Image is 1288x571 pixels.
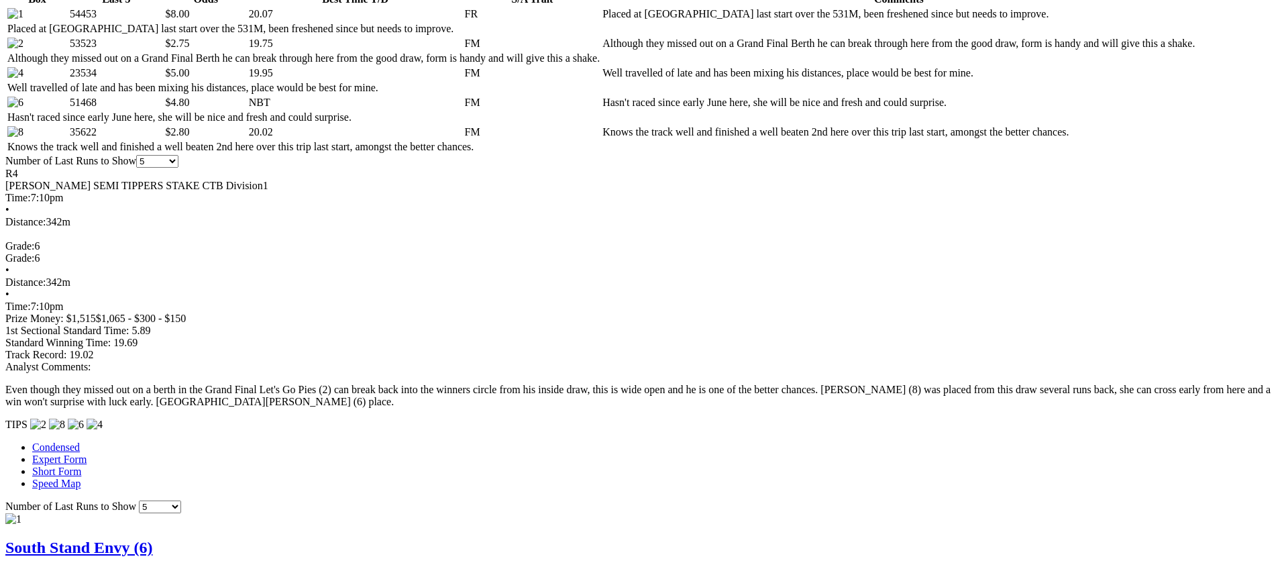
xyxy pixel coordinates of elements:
span: $1,065 - $300 - $150 [96,313,186,324]
span: $2.80 [166,126,190,138]
td: 53523 [69,37,164,50]
img: 2 [7,38,23,50]
span: • [5,204,9,215]
div: 342m [5,216,1283,228]
div: 7:10pm [5,192,1283,204]
a: Condensed [32,442,80,453]
span: Grade: [5,240,35,252]
span: • [5,289,9,300]
img: 8 [49,419,65,431]
span: Number of Last Runs to Show [5,501,136,512]
span: $2.75 [166,38,190,49]
span: 19.02 [69,349,93,360]
span: $4.80 [166,97,190,108]
div: 342m [5,276,1283,289]
td: Knows the track well and finished a well beaten 2nd here over this trip last start, amongst the b... [602,125,1195,139]
td: 20.07 [248,7,463,21]
img: 2 [30,419,46,431]
a: South Stand Envy (6) [5,539,152,556]
td: 20.02 [248,125,463,139]
div: Prize Money: $1,515 [5,313,1283,325]
span: Time: [5,192,31,203]
span: $8.00 [166,8,190,19]
td: Hasn't raced since early June here, she will be nice and fresh and could surprise. [7,111,600,124]
td: Knows the track well and finished a well beaten 2nd here over this trip last start, amongst the b... [7,140,600,154]
td: FM [464,125,601,139]
td: FM [464,37,601,50]
img: 1 [7,8,23,20]
span: • [5,264,9,276]
td: 19.95 [248,66,463,80]
td: Hasn't raced since early June here, she will be nice and fresh and could surprise. [602,96,1195,109]
td: Well travelled of late and has been mixing his distances, place would be best for mine. [7,81,600,95]
span: Time: [5,301,31,312]
div: 6 [5,240,1283,252]
span: Distance: [5,216,46,227]
img: 4 [7,67,23,79]
a: Expert Form [32,454,87,465]
td: 19.75 [248,37,463,50]
span: Standard Winning Time: [5,337,111,348]
td: 51468 [69,96,164,109]
td: FR [464,7,601,21]
td: Although they missed out on a Grand Final Berth he can break through here from the good draw, for... [602,37,1195,50]
td: 23534 [69,66,164,80]
span: Grade: [5,252,35,264]
td: 54453 [69,7,164,21]
span: Analyst Comments: [5,361,91,372]
img: 8 [7,126,23,138]
img: 1 [5,513,21,525]
td: Well travelled of late and has been mixing his distances, place would be best for mine. [602,66,1195,80]
img: 6 [7,97,23,109]
div: 6 [5,252,1283,264]
span: Distance: [5,276,46,288]
div: [PERSON_NAME] SEMI TIPPERS STAKE CTB Division1 [5,180,1283,192]
span: 5.89 [131,325,150,336]
a: Short Form [32,466,81,477]
span: 1st Sectional Standard Time: [5,325,129,336]
td: NBT [248,96,463,109]
div: Number of Last Runs to Show [5,155,1283,168]
td: FM [464,66,601,80]
p: Even though they missed out on a berth in the Grand Final Let's Go Pies (2) can break back into t... [5,384,1283,408]
span: R4 [5,168,18,179]
span: 19.69 [113,337,138,348]
img: 6 [68,419,84,431]
td: Placed at [GEOGRAPHIC_DATA] last start over the 531M, been freshened since but needs to improve. [602,7,1195,21]
span: Track Record: [5,349,66,360]
td: FM [464,96,601,109]
img: 4 [87,419,103,431]
div: 7:10pm [5,301,1283,313]
td: Placed at [GEOGRAPHIC_DATA] last start over the 531M, been freshened since but needs to improve. [7,22,600,36]
span: $5.00 [166,67,190,79]
span: TIPS [5,419,28,430]
td: Although they missed out on a Grand Final Berth he can break through here from the good draw, for... [7,52,600,65]
td: 35622 [69,125,164,139]
a: Speed Map [32,478,80,489]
